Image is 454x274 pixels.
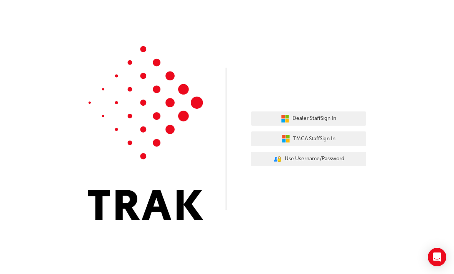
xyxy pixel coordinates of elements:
button: TMCA StaffSign In [251,131,366,146]
span: TMCA Staff Sign In [293,135,335,143]
span: Dealer Staff Sign In [292,114,336,123]
span: Use Username/Password [285,154,344,163]
div: Open Intercom Messenger [428,248,446,266]
button: Use Username/Password [251,152,366,166]
button: Dealer StaffSign In [251,111,366,126]
img: Trak [88,46,203,220]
